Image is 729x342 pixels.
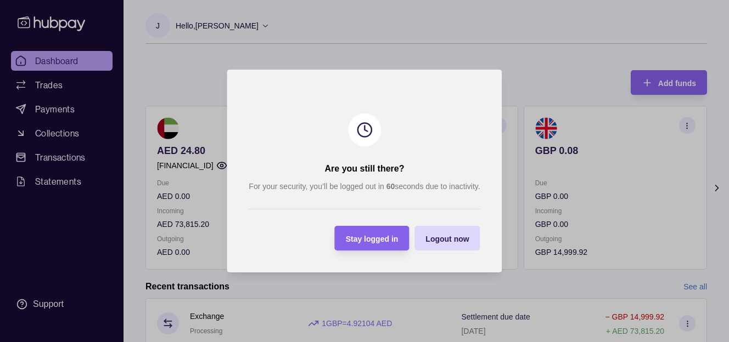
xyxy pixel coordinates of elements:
[346,235,399,243] span: Stay logged in
[386,182,395,191] strong: 60
[249,180,480,192] p: For your security, you’ll be logged out in seconds due to inactivity.
[425,235,469,243] span: Logout now
[414,226,480,250] button: Logout now
[325,163,405,175] h2: Are you still there?
[335,226,410,250] button: Stay logged in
